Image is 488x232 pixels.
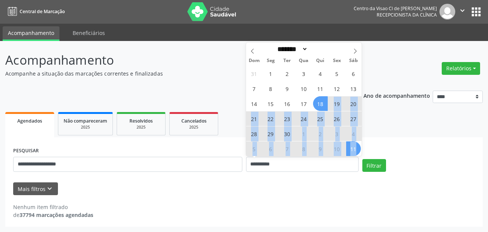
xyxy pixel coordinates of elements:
[458,6,467,15] i: 
[296,141,311,156] span: Outubro 8, 2025
[67,26,110,39] a: Beneficiários
[330,141,344,156] span: Outubro 10, 2025
[247,66,261,81] span: Agosto 31, 2025
[247,126,261,141] span: Setembro 28, 2025
[20,8,65,15] span: Central de Marcação
[46,185,54,193] i: keyboard_arrow_down
[280,66,295,81] span: Setembro 2, 2025
[5,70,339,77] p: Acompanhe a situação das marcações correntes e finalizadas
[313,126,328,141] span: Outubro 2, 2025
[442,62,480,75] button: Relatórios
[280,141,295,156] span: Outubro 7, 2025
[346,81,361,96] span: Setembro 13, 2025
[5,5,65,18] a: Central de Marcação
[263,141,278,156] span: Outubro 6, 2025
[295,58,312,63] span: Qua
[175,124,213,130] div: 2025
[280,126,295,141] span: Setembro 30, 2025
[5,51,339,70] p: Acompanhamento
[20,211,93,218] strong: 37794 marcações agendadas
[3,26,59,41] a: Acompanhamento
[280,96,295,111] span: Setembro 16, 2025
[122,124,160,130] div: 2025
[439,4,455,20] img: img
[247,111,261,126] span: Setembro 21, 2025
[181,118,207,124] span: Cancelados
[263,81,278,96] span: Setembro 8, 2025
[263,66,278,81] span: Setembro 1, 2025
[346,111,361,126] span: Setembro 27, 2025
[363,91,430,100] p: Ano de acompanhamento
[470,5,483,18] button: apps
[64,124,107,130] div: 2025
[330,66,344,81] span: Setembro 5, 2025
[313,111,328,126] span: Setembro 25, 2025
[296,66,311,81] span: Setembro 3, 2025
[313,81,328,96] span: Setembro 11, 2025
[246,58,263,63] span: Dom
[263,96,278,111] span: Setembro 15, 2025
[330,126,344,141] span: Outubro 3, 2025
[354,5,437,12] div: Centro da Visao Cl de [PERSON_NAME]
[296,111,311,126] span: Setembro 24, 2025
[330,96,344,111] span: Setembro 19, 2025
[13,182,58,196] button: Mais filtroskeyboard_arrow_down
[64,118,107,124] span: Não compareceram
[346,96,361,111] span: Setembro 20, 2025
[296,126,311,141] span: Outubro 1, 2025
[296,81,311,96] span: Setembro 10, 2025
[312,58,328,63] span: Qui
[455,4,470,20] button: 
[330,111,344,126] span: Setembro 26, 2025
[129,118,153,124] span: Resolvidos
[313,141,328,156] span: Outubro 9, 2025
[362,159,386,172] button: Filtrar
[308,45,333,53] input: Year
[280,111,295,126] span: Setembro 23, 2025
[279,58,295,63] span: Ter
[346,126,361,141] span: Outubro 4, 2025
[377,12,437,18] span: Recepcionista da clínica
[263,126,278,141] span: Setembro 29, 2025
[313,66,328,81] span: Setembro 4, 2025
[13,211,93,219] div: de
[345,58,362,63] span: Sáb
[296,96,311,111] span: Setembro 17, 2025
[280,81,295,96] span: Setembro 9, 2025
[346,141,361,156] span: Outubro 11, 2025
[13,203,93,211] div: Nenhum item filtrado
[330,81,344,96] span: Setembro 12, 2025
[346,66,361,81] span: Setembro 6, 2025
[247,141,261,156] span: Outubro 5, 2025
[262,58,279,63] span: Seg
[247,96,261,111] span: Setembro 14, 2025
[263,111,278,126] span: Setembro 22, 2025
[313,96,328,111] span: Setembro 18, 2025
[13,145,39,157] label: PESQUISAR
[275,45,308,53] select: Month
[247,81,261,96] span: Setembro 7, 2025
[17,118,42,124] span: Agendados
[328,58,345,63] span: Sex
